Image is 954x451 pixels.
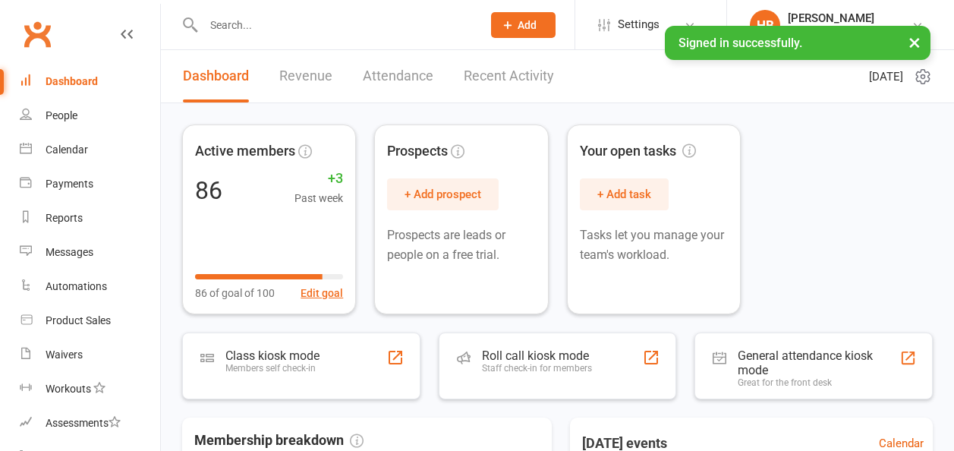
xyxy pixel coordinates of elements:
div: Workouts [46,383,91,395]
a: Recent Activity [464,50,554,102]
div: People [46,109,77,121]
span: Past week [294,190,343,207]
span: +3 [294,168,343,190]
a: Revenue [279,50,332,102]
div: General attendance kiosk mode [738,348,899,377]
button: × [901,26,928,58]
div: HB [750,10,780,40]
div: Product Sales [46,314,111,326]
a: Dashboard [183,50,249,102]
div: Calendar [46,143,88,156]
button: Edit goal [301,285,343,301]
p: Prospects are leads or people on a free trial. [387,225,535,264]
div: Roll call kiosk mode [482,348,592,363]
a: Dashboard [20,65,160,99]
div: Staff check-in for members [482,363,592,374]
a: Clubworx [18,15,56,53]
span: Active members [195,140,295,162]
span: Settings [618,8,660,42]
button: Add [491,12,556,38]
a: Messages [20,235,160,270]
span: Prospects [387,140,448,162]
span: [DATE] [869,68,903,86]
div: Great for the front desk [738,377,899,388]
div: Assessments [46,417,121,429]
a: Workouts [20,372,160,406]
a: Assessments [20,406,160,440]
button: + Add prospect [387,178,499,210]
a: Payments [20,167,160,201]
div: Waivers [46,348,83,361]
span: 86 of goal of 100 [195,285,275,301]
a: Attendance [363,50,433,102]
span: Add [518,19,537,31]
div: Sole Studios [788,25,874,39]
div: Class kiosk mode [225,348,320,363]
div: Payments [46,178,93,190]
a: Product Sales [20,304,160,338]
a: Automations [20,270,160,304]
span: Signed in successfully. [679,36,802,50]
p: Tasks let you manage your team's workload. [580,225,728,264]
div: [PERSON_NAME] [788,11,874,25]
div: Automations [46,280,107,292]
a: Waivers [20,338,160,372]
div: Reports [46,212,83,224]
span: Your open tasks [580,140,696,162]
div: 86 [195,178,222,203]
div: Members self check-in [225,363,320,374]
input: Search... [199,14,471,36]
div: Messages [46,246,93,258]
button: + Add task [580,178,669,210]
div: Dashboard [46,75,98,87]
a: Reports [20,201,160,235]
a: People [20,99,160,133]
a: Calendar [20,133,160,167]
